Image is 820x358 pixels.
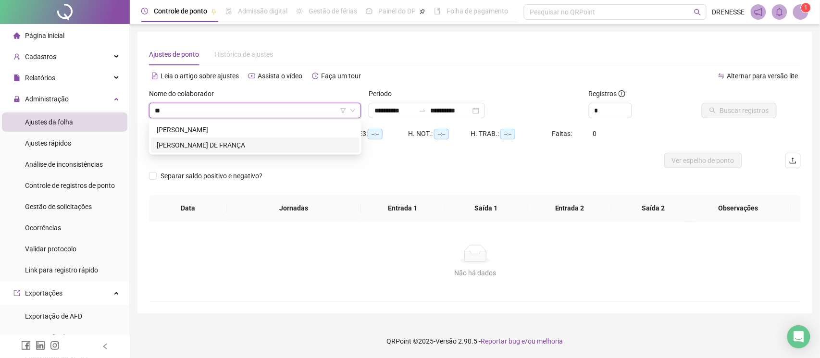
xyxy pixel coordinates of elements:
[500,129,515,139] span: --:--
[21,341,31,350] span: facebook
[50,341,60,350] span: instagram
[366,8,373,14] span: dashboard
[419,107,426,114] span: to
[434,129,449,139] span: --:--
[25,139,71,147] span: Ajustes rápidos
[25,32,64,39] span: Página inicial
[225,8,232,14] span: file-done
[436,337,457,345] span: Versão
[694,9,701,16] span: search
[528,195,612,222] th: Entrada 2
[593,130,596,137] span: 0
[789,157,797,164] span: upload
[361,195,445,222] th: Entrada 1
[447,7,508,15] span: Folha de pagamento
[25,95,69,103] span: Administração
[149,88,220,99] label: Nome do colaborador
[13,32,20,39] span: home
[149,195,227,222] th: Data
[664,153,742,168] button: Ver espelho de ponto
[693,203,783,213] span: Observações
[445,195,528,222] th: Saída 1
[258,72,302,80] span: Assista o vídeo
[157,171,266,181] span: Separar saldo positivo e negativo?
[611,195,695,222] th: Saída 2
[25,312,82,320] span: Exportação de AFD
[712,7,745,17] span: DRENESSE
[419,107,426,114] span: swap-right
[378,7,416,15] span: Painel do DP
[787,325,810,348] div: Open Intercom Messenger
[157,124,354,135] div: [PERSON_NAME]
[13,96,20,102] span: lock
[589,88,625,99] span: Registros
[25,224,61,232] span: Ocorrências
[312,73,319,79] span: history
[801,3,811,12] sup: Atualize o seu contato no menu Meus Dados
[151,122,360,137] div: EMILY JULIA DA SILVA RIBEIRO
[102,343,109,350] span: left
[36,341,45,350] span: linkedin
[754,8,763,16] span: notification
[805,4,808,11] span: 1
[727,72,798,80] span: Alternar para versão lite
[420,9,425,14] span: pushpin
[408,128,471,139] div: H. NOT.:
[25,118,73,126] span: Ajustes da folha
[214,50,273,58] span: Histórico de ajustes
[471,128,552,139] div: H. TRAB.:
[309,7,357,15] span: Gestão de férias
[481,337,563,345] span: Reportar bug e/ou melhoria
[161,72,239,80] span: Leia o artigo sobre ajustes
[702,103,777,118] button: Buscar registros
[149,50,199,58] span: Ajustes de ponto
[368,129,383,139] span: --:--
[25,289,62,297] span: Exportações
[296,8,303,14] span: sun
[340,108,346,113] span: filter
[25,160,103,168] span: Análise de inconsistências
[154,7,207,15] span: Controle de ponto
[13,290,20,296] span: export
[25,245,76,253] span: Validar protocolo
[350,108,356,113] span: down
[552,130,573,137] span: Faltas:
[434,8,441,14] span: book
[238,7,287,15] span: Admissão digital
[130,324,820,358] footer: QRPoint © 2025 - 2.90.5 -
[13,74,20,81] span: file
[25,203,92,210] span: Gestão de solicitações
[685,195,791,222] th: Observações
[354,128,408,139] div: HE 3:
[151,73,158,79] span: file-text
[13,53,20,60] span: user-add
[248,73,255,79] span: youtube
[227,195,361,222] th: Jornadas
[619,90,625,97] span: info-circle
[25,333,86,341] span: Exportação de AFDT
[141,8,148,14] span: clock-circle
[161,268,790,278] div: Não há dados
[25,74,55,82] span: Relatórios
[151,137,360,153] div: MARIA JULIA FREITAS DE FRANÇA
[321,72,361,80] span: Faça um tour
[25,182,115,189] span: Controle de registros de ponto
[157,140,354,150] div: [PERSON_NAME] DE FRANÇA
[775,8,784,16] span: bell
[211,9,217,14] span: pushpin
[369,88,398,99] label: Período
[718,73,725,79] span: swap
[25,53,56,61] span: Cadastros
[25,266,98,274] span: Link para registro rápido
